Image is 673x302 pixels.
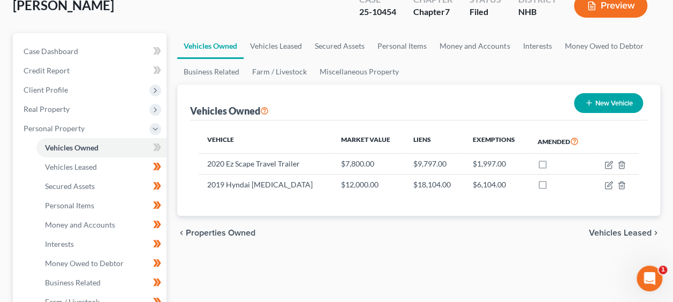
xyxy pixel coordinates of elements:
[24,104,70,114] span: Real Property
[308,33,371,59] a: Secured Assets
[464,129,528,154] th: Exemptions
[36,138,167,157] a: Vehicles Owned
[413,6,452,18] div: Chapter
[36,254,167,273] a: Money Owed to Debtor
[177,59,246,85] a: Business Related
[313,59,405,85] a: Miscellaneous Property
[246,59,313,85] a: Farm / Livestock
[659,266,667,274] span: 1
[15,42,167,61] a: Case Dashboard
[45,201,94,210] span: Personal Items
[518,6,557,18] div: NHB
[332,154,404,174] td: $7,800.00
[470,6,501,18] div: Filed
[404,129,464,154] th: Liens
[36,215,167,235] a: Money and Accounts
[186,229,255,237] span: Properties Owned
[371,33,433,59] a: Personal Items
[45,239,74,248] span: Interests
[45,162,97,171] span: Vehicles Leased
[190,104,269,117] div: Vehicles Owned
[45,278,101,287] span: Business Related
[528,129,592,154] th: Amended
[244,33,308,59] a: Vehicles Leased
[24,66,70,75] span: Credit Report
[464,174,528,194] td: $6,104.00
[177,229,186,237] i: chevron_left
[24,47,78,56] span: Case Dashboard
[516,33,558,59] a: Interests
[332,129,404,154] th: Market Value
[199,129,332,154] th: Vehicle
[36,196,167,215] a: Personal Items
[177,33,244,59] a: Vehicles Owned
[652,229,660,237] i: chevron_right
[589,229,660,237] button: Vehicles Leased chevron_right
[445,6,450,17] span: 7
[177,229,255,237] button: chevron_left Properties Owned
[589,229,652,237] span: Vehicles Leased
[558,33,649,59] a: Money Owed to Debtor
[15,61,167,80] a: Credit Report
[404,154,464,174] td: $9,797.00
[464,154,528,174] td: $1,997.00
[199,154,332,174] td: 2020 Ez Scape Travel Trailer
[36,177,167,196] a: Secured Assets
[45,220,115,229] span: Money and Accounts
[24,85,68,94] span: Client Profile
[574,93,643,113] button: New Vehicle
[199,174,332,194] td: 2019 Hyndai [MEDICAL_DATA]
[45,182,95,191] span: Secured Assets
[637,266,662,291] iframe: Intercom live chat
[359,6,396,18] div: 25-10454
[433,33,516,59] a: Money and Accounts
[404,174,464,194] td: $18,104.00
[45,259,124,268] span: Money Owed to Debtor
[332,174,404,194] td: $12,000.00
[24,124,85,133] span: Personal Property
[45,143,99,152] span: Vehicles Owned
[36,273,167,292] a: Business Related
[36,235,167,254] a: Interests
[36,157,167,177] a: Vehicles Leased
